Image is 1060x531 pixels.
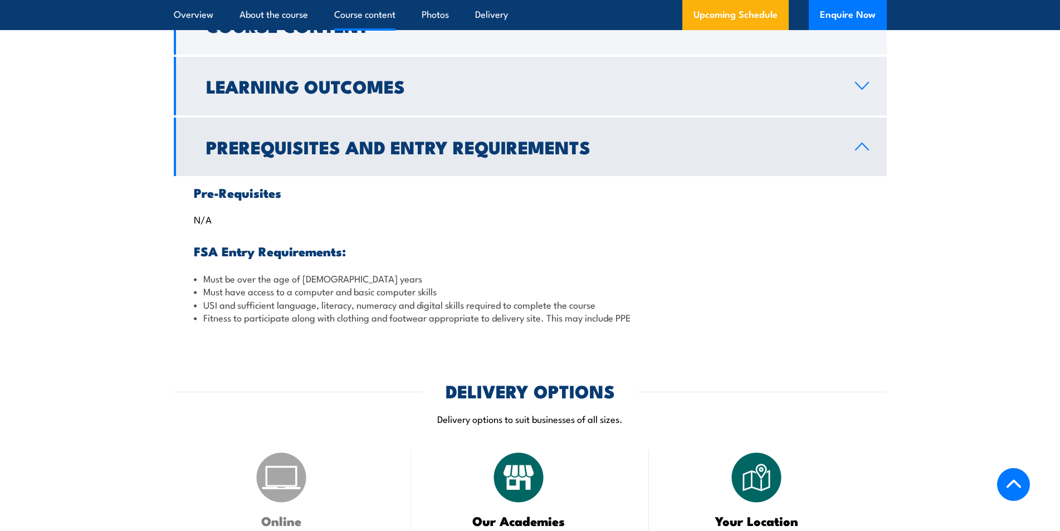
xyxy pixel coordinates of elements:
[194,272,867,285] li: Must be over the age of [DEMOGRAPHIC_DATA] years
[194,311,867,324] li: Fitness to participate along with clothing and footwear appropriate to delivery site. This may in...
[194,213,867,225] p: N/A
[194,186,867,199] h3: Pre-Requisites
[194,285,867,298] li: Must have access to a computer and basic computer skills
[677,514,837,527] h3: Your Location
[202,514,362,527] h3: Online
[194,245,867,257] h3: FSA Entry Requirements:
[174,57,887,115] a: Learning Outcomes
[206,139,837,154] h2: Prerequisites and Entry Requirements
[446,383,615,398] h2: DELIVERY OPTIONS
[194,298,867,311] li: USI and sufficient language, literacy, numeracy and digital skills required to complete the course
[174,118,887,176] a: Prerequisites and Entry Requirements
[206,78,837,94] h2: Learning Outcomes
[439,514,599,527] h3: Our Academies
[206,17,837,33] h2: Course Content
[174,412,887,425] p: Delivery options to suit businesses of all sizes.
